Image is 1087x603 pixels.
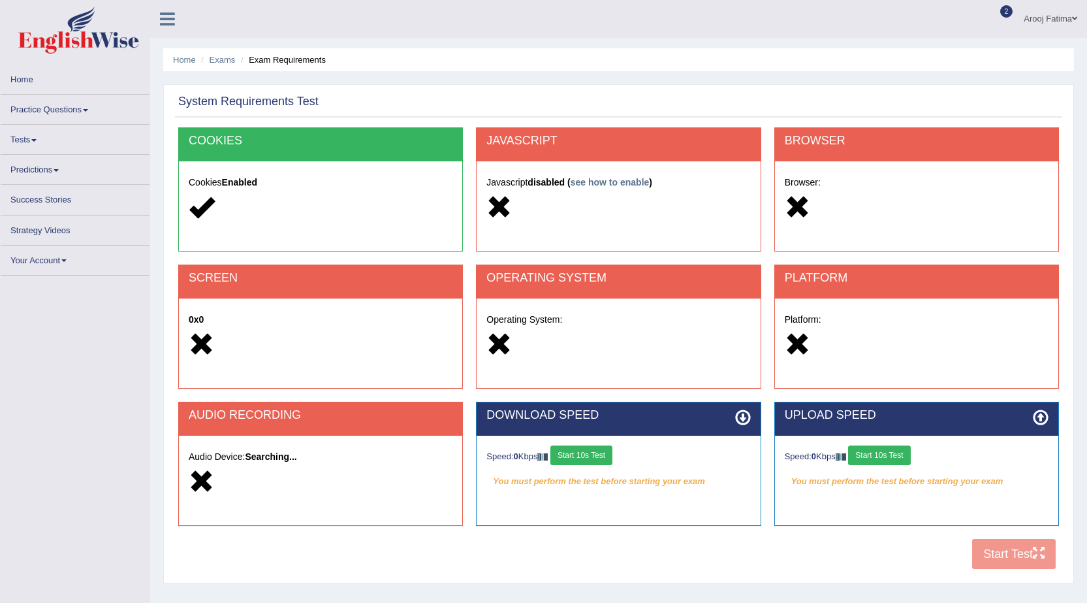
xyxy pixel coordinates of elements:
[189,452,452,462] h5: Audio Device:
[528,177,652,187] strong: disabled ( )
[486,315,750,325] h5: Operating System:
[836,453,846,461] img: ajax-loader-fb-connection.gif
[486,178,750,187] h5: Javascript
[189,178,452,187] h5: Cookies
[210,55,236,65] a: Exams
[514,451,518,461] strong: 0
[486,446,750,468] div: Speed: Kbps
[785,178,1048,187] h5: Browser:
[222,177,257,187] strong: Enabled
[1,185,150,210] a: Success Stories
[1,125,150,150] a: Tests
[550,446,612,465] button: Start 10s Test
[785,446,1048,468] div: Speed: Kbps
[486,272,750,285] h2: OPERATING SYSTEM
[189,314,204,325] strong: 0x0
[785,472,1048,491] em: You must perform the test before starting your exam
[486,472,750,491] em: You must perform the test before starting your exam
[1,246,150,271] a: Your Account
[1,65,150,90] a: Home
[1,216,150,241] a: Strategy Videos
[785,272,1048,285] h2: PLATFORM
[537,453,548,461] img: ajax-loader-fb-connection.gif
[486,135,750,148] h2: JAVASCRIPT
[1,95,150,120] a: Practice Questions
[848,446,910,465] button: Start 10s Test
[486,409,750,422] h2: DOWNLOAD SPEED
[571,177,650,187] a: see how to enable
[785,315,1048,325] h5: Platform:
[178,95,319,108] h2: System Requirements Test
[785,135,1048,148] h2: BROWSER
[1,155,150,180] a: Predictions
[189,135,452,148] h2: COOKIES
[238,54,326,66] li: Exam Requirements
[173,55,196,65] a: Home
[189,272,452,285] h2: SCREEN
[811,451,816,461] strong: 0
[1000,5,1013,18] span: 2
[189,409,452,422] h2: AUDIO RECORDING
[245,451,296,462] strong: Searching...
[785,409,1048,422] h2: UPLOAD SPEED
